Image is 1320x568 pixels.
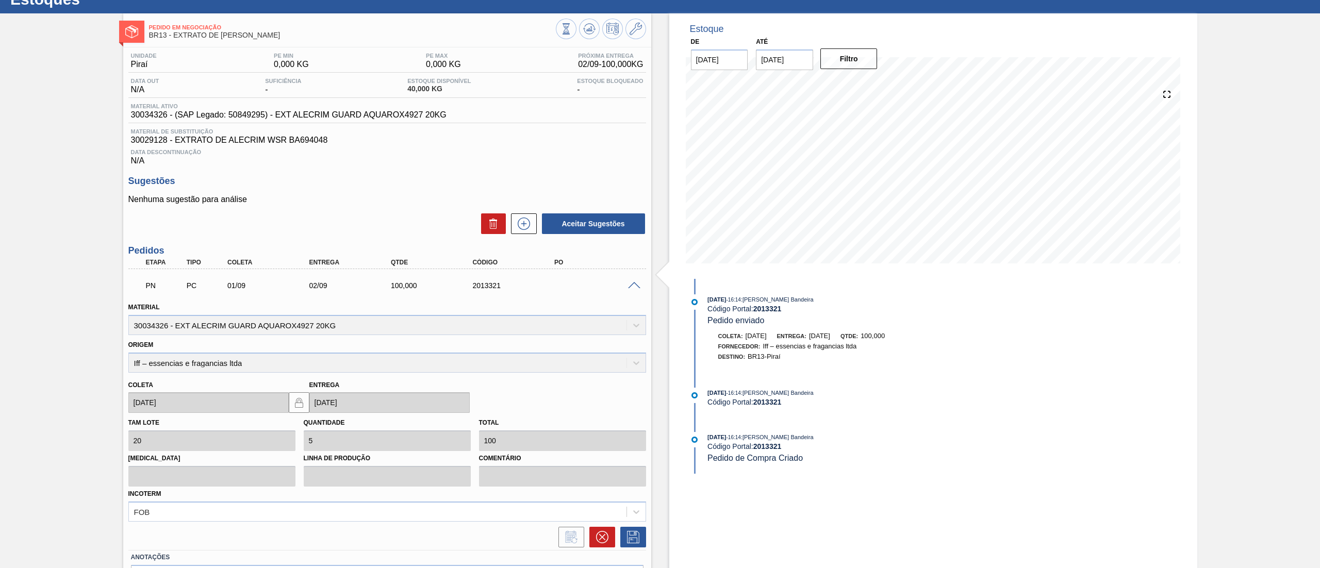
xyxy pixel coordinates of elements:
[407,78,471,84] span: Estoque Disponível
[727,297,741,303] span: - 16:14
[131,60,157,69] span: Piraí
[128,78,162,94] div: N/A
[753,305,782,313] strong: 2013321
[602,19,623,39] button: Programar Estoque
[289,392,309,413] button: locked
[553,527,584,547] div: Informar alteração no pedido
[128,381,153,389] label: Coleta
[578,60,643,69] span: 02/09 - 100,000 KG
[274,60,309,69] span: 0,000 KG
[388,281,482,290] div: 100,000
[707,434,726,440] span: [DATE]
[615,527,646,547] div: Salvar Pedido
[574,78,646,94] div: -
[479,451,646,466] label: Comentário
[426,53,461,59] span: PE MAX
[293,396,305,409] img: locked
[128,195,646,204] p: Nenhuma sugestão para análise
[128,392,289,413] input: dd/mm/yyyy
[131,103,447,109] span: Material ativo
[584,527,615,547] div: Cancelar pedido
[691,49,748,70] input: dd/mm/yyyy
[741,296,814,303] span: : [PERSON_NAME] Bandeira
[753,442,782,450] strong: 2013321
[707,316,764,325] span: Pedido enviado
[552,259,645,266] div: PO
[149,24,556,30] span: Pedido em Negociação
[309,392,470,413] input: dd/mm/yyyy
[407,85,471,93] span: 40,000 KG
[820,48,878,69] button: Filtro
[756,38,768,45] label: Até
[309,381,340,389] label: Entrega
[476,213,506,234] div: Excluir Sugestões
[556,19,576,39] button: Visão Geral dos Estoques
[577,78,643,84] span: Estoque Bloqueado
[265,78,301,84] span: Suficiência
[707,398,952,406] div: Código Portal:
[809,332,830,340] span: [DATE]
[579,19,600,39] button: Atualizar Gráfico
[537,212,646,235] div: Aceitar Sugestões
[727,435,741,440] span: - 16:14
[470,281,563,290] div: 2013321
[625,19,646,39] button: Ir ao Master Data / Geral
[707,296,726,303] span: [DATE]
[426,60,461,69] span: 0,000 KG
[128,176,646,187] h3: Sugestões
[131,128,643,135] span: Material de Substituição
[840,333,858,339] span: Qtde:
[707,454,803,462] span: Pedido de Compra Criado
[707,305,952,313] div: Código Portal:
[727,390,741,396] span: - 16:14
[143,259,188,266] div: Etapa
[131,149,643,155] span: Data Descontinuação
[143,274,188,297] div: Pedido em Negociação
[134,507,150,516] div: FOB
[131,110,447,120] span: 30034326 - (SAP Legado: 50849295) - EXT ALECRIM GUARD AQUAROX4927 20KG
[306,259,400,266] div: Entrega
[128,245,646,256] h3: Pedidos
[131,53,157,59] span: Unidade
[691,38,700,45] label: De
[128,341,154,348] label: Origem
[718,333,743,339] span: Coleta:
[225,281,318,290] div: 01/09/2025
[184,281,228,290] div: Pedido de Compra
[741,434,814,440] span: : [PERSON_NAME] Bandeira
[262,78,304,94] div: -
[479,419,499,426] label: Total
[707,390,726,396] span: [DATE]
[128,451,295,466] label: [MEDICAL_DATA]
[388,259,482,266] div: Qtde
[125,25,138,38] img: Ícone
[763,342,856,350] span: Iff – essencias e fragancias ltda
[756,49,813,70] input: dd/mm/yyyy
[691,299,698,305] img: atual
[128,490,161,497] label: Incoterm
[741,390,814,396] span: : [PERSON_NAME] Bandeira
[128,304,160,311] label: Material
[506,213,537,234] div: Nova sugestão
[691,392,698,398] img: atual
[131,78,159,84] span: Data out
[131,550,643,565] label: Anotações
[753,398,782,406] strong: 2013321
[691,437,698,443] img: atual
[707,442,952,450] div: Código Portal:
[777,333,806,339] span: Entrega:
[274,53,309,59] span: PE MIN
[128,419,159,426] label: Tam lote
[718,354,746,360] span: Destino:
[578,53,643,59] span: Próxima Entrega
[304,451,471,466] label: Linha de Produção
[131,136,643,145] span: 30029128 - EXTRATO DE ALECRIM WSR BA694048
[225,259,318,266] div: Coleta
[149,31,556,39] span: BR13 - EXTRATO DE ALECRIM
[690,24,724,35] div: Estoque
[184,259,228,266] div: Tipo
[470,259,563,266] div: Código
[746,332,767,340] span: [DATE]
[128,145,646,165] div: N/A
[861,332,885,340] span: 100,000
